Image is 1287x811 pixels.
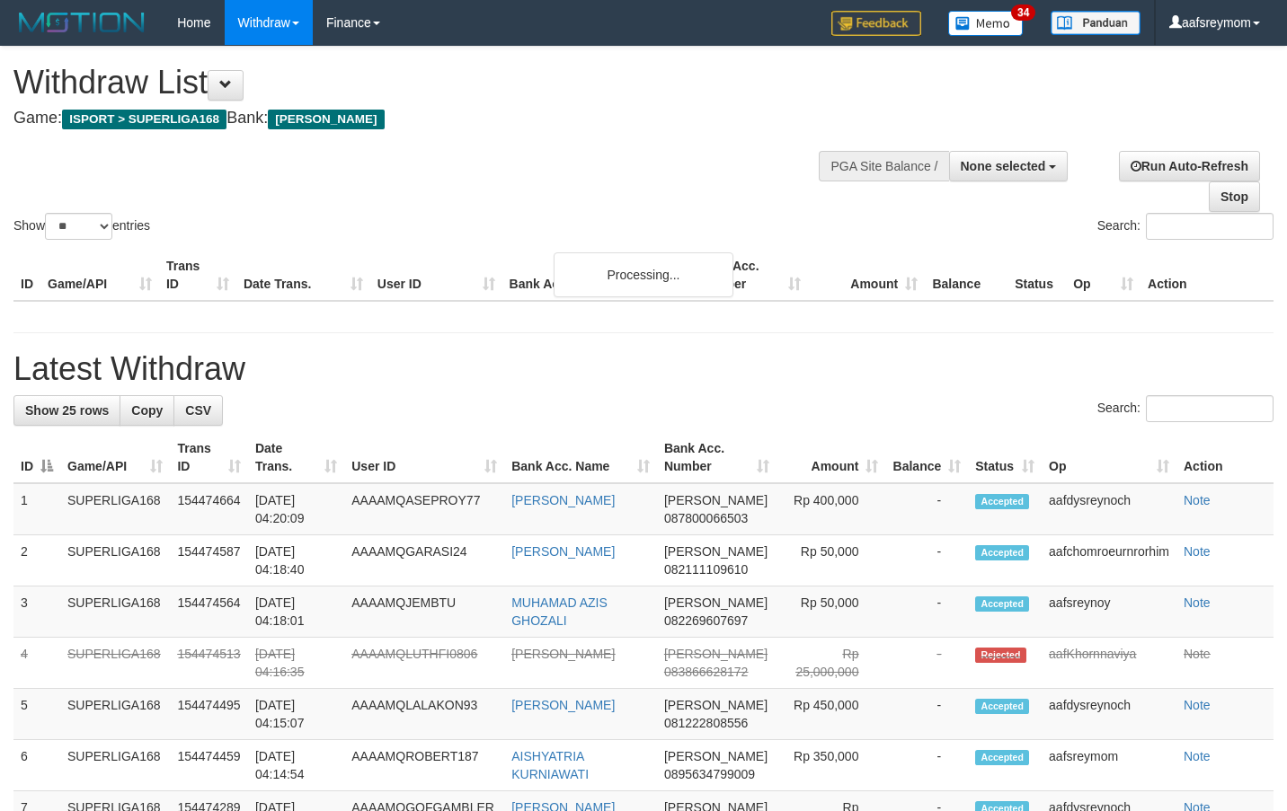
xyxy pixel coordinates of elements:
[504,432,657,483] th: Bank Acc. Name: activate to sort column ascending
[131,403,163,418] span: Copy
[45,213,112,240] select: Showentries
[236,250,370,301] th: Date Trans.
[170,483,247,535] td: 154474664
[370,250,502,301] th: User ID
[170,740,247,791] td: 154474459
[1042,432,1176,483] th: Op: activate to sort column ascending
[657,432,777,483] th: Bank Acc. Number: activate to sort column ascending
[664,613,748,628] span: Copy 082269607697 to clipboard
[1042,535,1176,586] td: aafchomroeurnrorhim
[885,432,968,483] th: Balance: activate to sort column ascending
[1066,250,1141,301] th: Op
[885,483,968,535] td: -
[1042,740,1176,791] td: aafsreymom
[1146,395,1274,422] input: Search:
[13,535,60,586] td: 2
[344,535,504,586] td: AAAAMQGARASI24
[170,535,247,586] td: 154474587
[25,403,109,418] span: Show 25 rows
[1184,544,1211,559] a: Note
[511,749,589,781] a: AISHYATRIA KURNIAWATI
[975,750,1029,765] span: Accepted
[248,432,344,483] th: Date Trans.: activate to sort column ascending
[975,545,1029,560] span: Accepted
[60,432,170,483] th: Game/API: activate to sort column ascending
[885,740,968,791] td: -
[248,535,344,586] td: [DATE] 04:18:40
[170,638,247,689] td: 154474513
[1042,638,1176,689] td: aafKhornnaviya
[170,689,247,740] td: 154474495
[13,395,120,426] a: Show 25 rows
[831,11,921,36] img: Feedback.jpg
[1184,647,1211,661] a: Note
[664,767,755,781] span: Copy 0895634799009 to clipboard
[268,110,384,129] span: [PERSON_NAME]
[40,250,159,301] th: Game/API
[170,586,247,638] td: 154474564
[511,647,615,661] a: [PERSON_NAME]
[248,689,344,740] td: [DATE] 04:15:07
[159,250,236,301] th: Trans ID
[968,432,1042,483] th: Status: activate to sort column ascending
[344,586,504,638] td: AAAAMQJEMBTU
[248,740,344,791] td: [DATE] 04:14:54
[344,740,504,791] td: AAAAMQROBERT187
[885,689,968,740] td: -
[664,595,768,610] span: [PERSON_NAME]
[185,403,211,418] span: CSV
[1146,213,1274,240] input: Search:
[344,483,504,535] td: AAAAMQASEPROY77
[1176,432,1274,483] th: Action
[62,110,226,129] span: ISPORT > SUPERLIGA168
[1097,395,1274,422] label: Search:
[1184,698,1211,712] a: Note
[885,586,968,638] td: -
[554,252,733,297] div: Processing...
[248,483,344,535] td: [DATE] 04:20:09
[1011,4,1035,21] span: 34
[664,665,748,679] span: Copy 083866628172 to clipboard
[664,749,768,763] span: [PERSON_NAME]
[664,544,768,559] span: [PERSON_NAME]
[664,647,768,661] span: [PERSON_NAME]
[13,483,60,535] td: 1
[1184,493,1211,507] a: Note
[13,432,60,483] th: ID: activate to sort column descending
[13,65,840,101] h1: Withdraw List
[502,250,692,301] th: Bank Acc. Name
[1051,11,1141,35] img: panduan.png
[885,535,968,586] td: -
[13,110,840,128] h4: Game: Bank:
[691,250,808,301] th: Bank Acc. Number
[777,638,886,689] td: Rp 25,000,000
[344,432,504,483] th: User ID: activate to sort column ascending
[1209,181,1260,212] a: Stop
[13,689,60,740] td: 5
[961,159,1046,173] span: None selected
[1184,749,1211,763] a: Note
[925,250,1007,301] th: Balance
[60,740,170,791] td: SUPERLIGA168
[949,151,1069,181] button: None selected
[1097,213,1274,240] label: Search:
[777,740,886,791] td: Rp 350,000
[13,586,60,638] td: 3
[344,689,504,740] td: AAAAMQLALAKON93
[975,648,1025,663] span: Rejected
[1141,250,1274,301] th: Action
[13,638,60,689] td: 4
[60,586,170,638] td: SUPERLIGA168
[60,638,170,689] td: SUPERLIGA168
[344,638,504,689] td: AAAAMQLUTHFI0806
[1042,689,1176,740] td: aafdysreynoch
[819,151,948,181] div: PGA Site Balance /
[664,493,768,507] span: [PERSON_NAME]
[120,395,174,426] a: Copy
[948,11,1024,36] img: Button%20Memo.svg
[1184,595,1211,610] a: Note
[13,213,150,240] label: Show entries
[170,432,247,483] th: Trans ID: activate to sort column ascending
[13,351,1274,387] h1: Latest Withdraw
[13,9,150,36] img: MOTION_logo.png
